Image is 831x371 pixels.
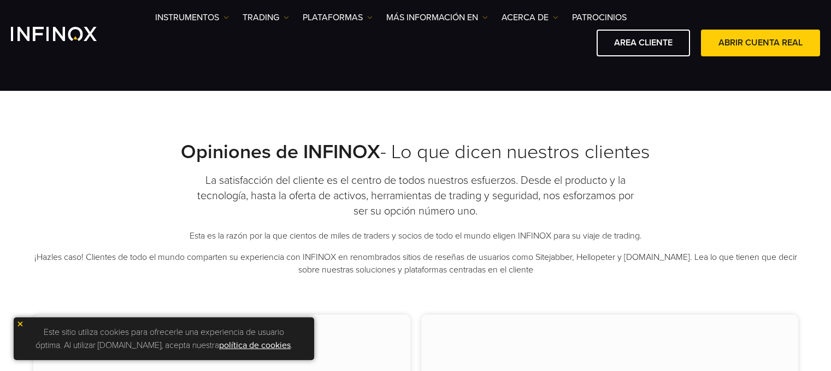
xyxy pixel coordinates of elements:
a: INFINOX Logo [11,27,122,41]
p: Este sitio utiliza cookies para ofrecerle una experiencia de usuario óptima. Al utilizar [DOMAIN_... [19,323,309,355]
h3: La satisfacción del cliente es el centro de todos nuestros esfuerzos. Desde el producto y la tecn... [197,173,634,219]
a: PLATAFORMAS [303,11,373,24]
a: ACERCA DE [502,11,558,24]
a: política de cookies [219,340,291,351]
a: Más información en [386,11,488,24]
p: Esta es la razón por la que cientos de miles de traders y socios de todo el mundo eligen INFINOX ... [33,230,798,242]
a: AREA CLIENTE [597,30,690,56]
h2: - Lo que dicen nuestros clientes [33,140,798,164]
a: Instrumentos [155,11,229,24]
img: yellow close icon [16,320,24,328]
strong: Opiniones de INFINOX [181,140,380,164]
p: ¡Hazles caso! Clientes de todo el mundo comparten su experiencia con INFINOX en renombrados sitio... [33,251,798,276]
a: TRADING [243,11,289,24]
a: Patrocinios [572,11,627,24]
a: ABRIR CUENTA REAL [701,30,820,56]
